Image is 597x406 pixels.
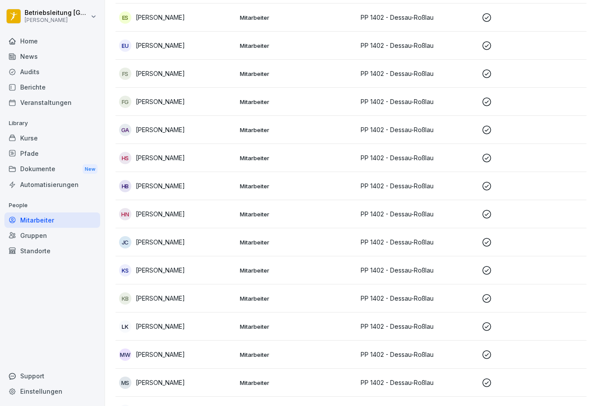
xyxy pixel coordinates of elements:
p: PP 1402 - Dessau-Roßlau [361,209,474,219]
a: News [4,49,100,64]
p: Mitarbeiter [240,323,354,331]
p: [PERSON_NAME] [136,322,185,331]
p: [PERSON_NAME] [136,125,185,134]
p: PP 1402 - Dessau-Roßlau [361,181,474,190]
p: PP 1402 - Dessau-Roßlau [361,13,474,22]
p: Mitarbeiter [240,70,354,78]
p: PP 1402 - Dessau-Roßlau [361,322,474,331]
p: [PERSON_NAME] [136,378,185,387]
div: KS [119,264,131,277]
a: Standorte [4,243,100,259]
p: [PERSON_NAME] [136,153,185,162]
p: [PERSON_NAME] [136,97,185,106]
p: Mitarbeiter [240,126,354,134]
div: EU [119,40,131,52]
div: HS [119,152,131,164]
p: Mitarbeiter [240,210,354,218]
a: Mitarbeiter [4,212,100,228]
p: [PERSON_NAME] [25,17,89,23]
p: People [4,198,100,212]
p: PP 1402 - Dessau-Roßlau [361,378,474,387]
p: [PERSON_NAME] [136,181,185,190]
div: KB [119,292,131,305]
p: Mitarbeiter [240,351,354,359]
p: Mitarbeiter [240,154,354,162]
a: Berichte [4,79,100,95]
p: Mitarbeiter [240,295,354,302]
div: New [83,164,98,174]
div: GA [119,124,131,136]
a: Audits [4,64,100,79]
p: Library [4,116,100,130]
p: [PERSON_NAME] [136,69,185,78]
div: Support [4,368,100,384]
p: [PERSON_NAME] [136,266,185,275]
p: Mitarbeiter [240,14,354,22]
p: [PERSON_NAME] [136,350,185,359]
div: Dokumente [4,161,100,177]
p: PP 1402 - Dessau-Roßlau [361,294,474,303]
a: DokumenteNew [4,161,100,177]
a: Gruppen [4,228,100,243]
div: FS [119,68,131,80]
div: LK [119,320,131,333]
div: MS [119,377,131,389]
p: PP 1402 - Dessau-Roßlau [361,125,474,134]
p: Mitarbeiter [240,98,354,106]
p: [PERSON_NAME] [136,209,185,219]
p: [PERSON_NAME] [136,13,185,22]
a: Einstellungen [4,384,100,399]
div: FG [119,96,131,108]
div: HN [119,208,131,220]
div: JC [119,236,131,248]
a: Pfade [4,146,100,161]
a: Home [4,33,100,49]
p: PP 1402 - Dessau-Roßlau [361,69,474,78]
div: MW [119,349,131,361]
p: Mitarbeiter [240,379,354,387]
p: [PERSON_NAME] [136,41,185,50]
a: Automatisierungen [4,177,100,192]
p: [PERSON_NAME] [136,294,185,303]
p: Mitarbeiter [240,238,354,246]
p: Mitarbeiter [240,42,354,50]
p: PP 1402 - Dessau-Roßlau [361,153,474,162]
div: ES [119,11,131,24]
p: [PERSON_NAME] [136,237,185,247]
a: Kurse [4,130,100,146]
p: PP 1402 - Dessau-Roßlau [361,350,474,359]
p: Betriebsleitung [GEOGRAPHIC_DATA] [25,9,89,17]
a: Veranstaltungen [4,95,100,110]
p: PP 1402 - Dessau-Roßlau [361,41,474,50]
div: HB [119,180,131,192]
p: PP 1402 - Dessau-Roßlau [361,266,474,275]
p: Mitarbeiter [240,266,354,274]
p: PP 1402 - Dessau-Roßlau [361,237,474,247]
p: Mitarbeiter [240,182,354,190]
p: PP 1402 - Dessau-Roßlau [361,97,474,106]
